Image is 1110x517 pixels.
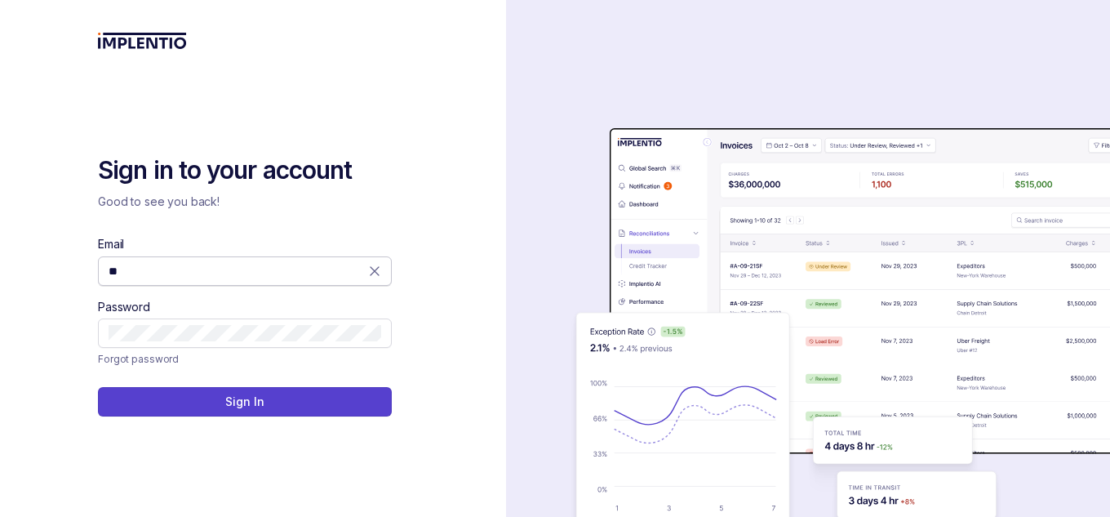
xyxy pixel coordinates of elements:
img: logo [98,33,187,49]
button: Sign In [98,387,392,417]
a: Link Forgot password [98,351,179,368]
p: Sign In [225,394,264,410]
h2: Sign in to your account [98,154,392,187]
label: Email [98,236,124,252]
p: Good to see you back! [98,194,392,210]
p: Forgot password [98,351,179,368]
label: Password [98,299,150,315]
